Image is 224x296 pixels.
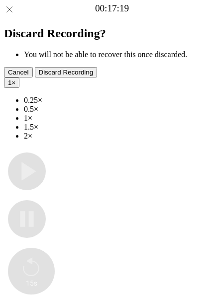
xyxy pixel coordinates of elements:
h2: Discard Recording? [4,27,220,40]
button: Cancel [4,67,33,77]
li: 0.25× [24,96,220,105]
li: 2× [24,132,220,141]
li: You will not be able to recover this once discarded. [24,50,220,59]
li: 1.5× [24,123,220,132]
span: 1 [8,79,11,86]
li: 1× [24,114,220,123]
a: 00:17:19 [95,3,129,14]
button: Discard Recording [35,67,98,77]
li: 0.5× [24,105,220,114]
button: 1× [4,77,19,88]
